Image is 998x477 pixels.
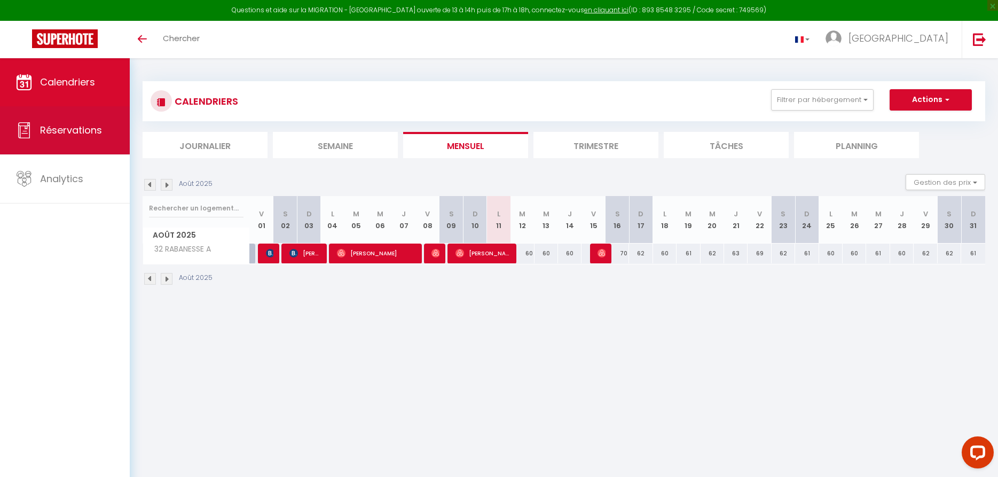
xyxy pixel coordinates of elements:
[795,196,819,244] th: 24
[591,209,596,219] abbr: V
[143,132,268,158] li: Journalier
[377,209,383,219] abbr: M
[149,199,243,218] input: Rechercher un logement...
[403,132,528,158] li: Mensuel
[794,132,919,158] li: Planning
[155,21,208,58] a: Chercher
[455,243,510,263] span: [PERSON_NAME]
[40,172,83,185] span: Analytics
[179,273,213,283] p: Août 2025
[463,196,486,244] th: 10
[724,244,748,263] div: 63
[804,209,810,219] abbr: D
[953,432,998,477] iframe: LiveChat chat widget
[772,244,795,263] div: 62
[724,196,748,244] th: 21
[923,209,928,219] abbr: V
[973,33,986,46] img: logout
[826,30,842,46] img: ...
[914,196,937,244] th: 29
[179,179,213,189] p: Août 2025
[938,244,961,263] div: 62
[163,33,200,44] span: Chercher
[425,209,430,219] abbr: V
[701,244,724,263] div: 62
[606,196,629,244] th: 16
[40,123,102,137] span: Réservations
[40,75,95,89] span: Calendriers
[961,196,985,244] th: 31
[843,244,866,263] div: 60
[843,196,866,244] th: 26
[677,244,700,263] div: 61
[353,209,359,219] abbr: M
[709,209,716,219] abbr: M
[337,243,415,263] span: [PERSON_NAME]
[938,196,961,244] th: 30
[781,209,785,219] abbr: S
[638,209,643,219] abbr: D
[297,196,320,244] th: 03
[497,209,500,219] abbr: L
[598,243,606,263] span: [PERSON_NAME]
[558,244,581,263] div: 60
[439,196,463,244] th: 09
[819,244,843,263] div: 60
[568,209,572,219] abbr: J
[615,209,620,219] abbr: S
[558,196,581,244] th: 14
[321,196,344,244] th: 04
[900,209,904,219] abbr: J
[890,244,914,263] div: 60
[392,196,415,244] th: 07
[906,174,985,190] button: Gestion des prix
[947,209,952,219] abbr: S
[829,209,832,219] abbr: L
[663,209,666,219] abbr: L
[172,89,238,113] h3: CALENDRIERS
[331,209,334,219] abbr: L
[543,209,549,219] abbr: M
[629,244,653,263] div: 62
[250,196,273,244] th: 01
[890,196,914,244] th: 28
[653,196,677,244] th: 18
[795,244,819,263] div: 61
[819,196,843,244] th: 25
[748,196,771,244] th: 22
[851,209,858,219] abbr: M
[431,243,439,263] span: [PERSON_NAME]
[748,244,771,263] div: 69
[664,132,789,158] li: Tâches
[145,244,214,255] span: 32 RABANESSE A
[289,243,321,263] span: [PERSON_NAME]
[535,196,558,244] th: 13
[402,209,406,219] abbr: J
[535,244,558,263] div: 60
[866,244,890,263] div: 61
[875,209,882,219] abbr: M
[584,5,628,14] a: en cliquant ici
[307,209,312,219] abbr: D
[581,196,605,244] th: 15
[415,196,439,244] th: 08
[449,209,454,219] abbr: S
[629,196,653,244] th: 17
[848,32,948,45] span: [GEOGRAPHIC_DATA]
[519,209,525,219] abbr: M
[32,29,98,48] img: Super Booking
[685,209,691,219] abbr: M
[487,196,510,244] th: 11
[653,244,677,263] div: 60
[606,244,629,263] div: 70
[266,243,274,263] span: [PERSON_NAME]
[510,244,534,263] div: 60
[914,244,937,263] div: 62
[273,196,297,244] th: 02
[510,196,534,244] th: 12
[533,132,658,158] li: Trimestre
[971,209,976,219] abbr: D
[890,89,972,111] button: Actions
[677,196,700,244] th: 19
